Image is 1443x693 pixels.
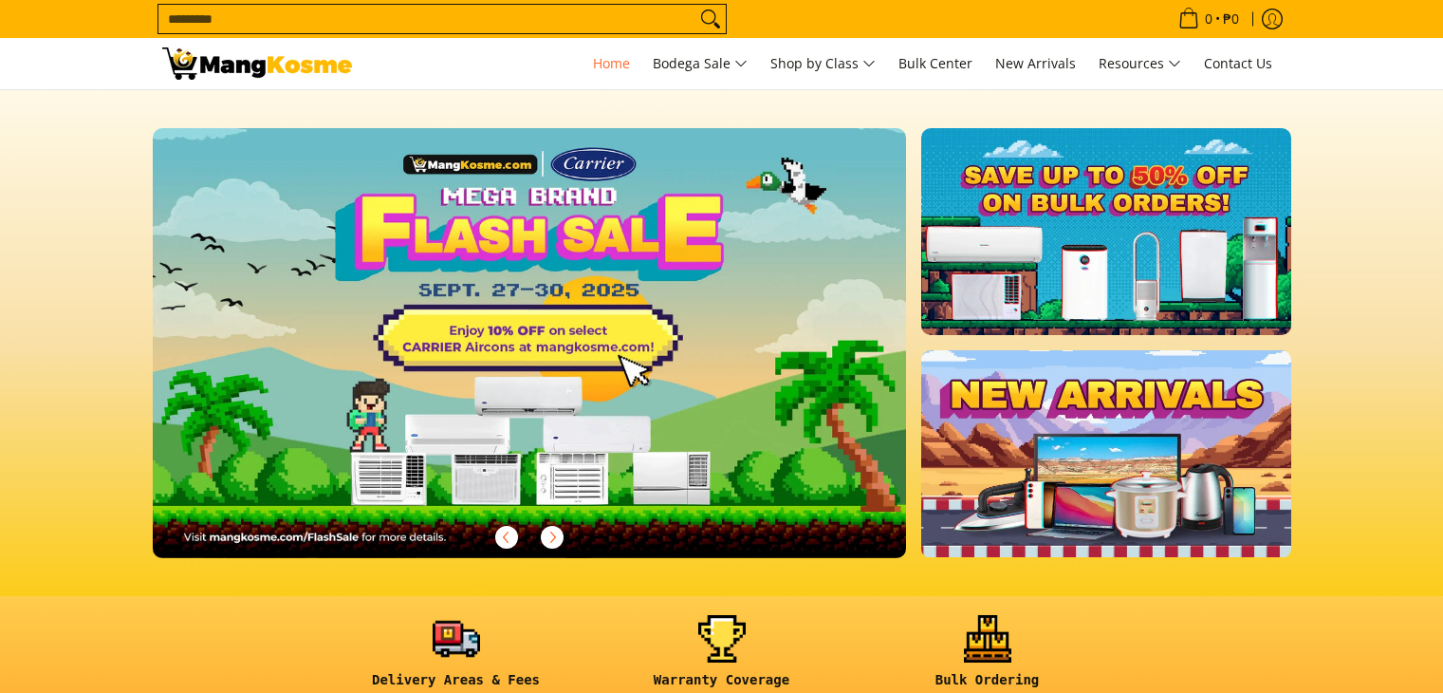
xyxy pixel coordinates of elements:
img: BULK.webp [921,128,1290,335]
button: Search [695,5,726,33]
a: Bulk Center [889,38,982,89]
span: 0 [1202,12,1215,26]
span: • [1173,9,1245,29]
a: New Arrivals [986,38,1085,89]
img: NEW_ARRIVAL.webp [921,350,1290,557]
span: ₱0 [1220,12,1242,26]
span: Home [593,54,630,72]
a: Home [583,38,639,89]
a: Contact Us [1194,38,1282,89]
a: Resources [1089,38,1191,89]
span: Shop by Class [770,52,876,76]
span: New Arrivals [995,54,1076,72]
span: Contact Us [1204,54,1272,72]
span: Resources [1099,52,1181,76]
button: Next [531,516,573,558]
img: Mang Kosme: Your Home Appliances Warehouse Sale Partner! [162,47,352,80]
nav: Main Menu [371,38,1282,89]
a: Bodega Sale [643,38,757,89]
img: 092325 mk eom flash sale 1510x861 no dti [153,128,907,558]
a: Shop by Class [761,38,885,89]
span: Bulk Center [898,54,972,72]
span: Bodega Sale [653,52,748,76]
button: Previous [486,516,527,558]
